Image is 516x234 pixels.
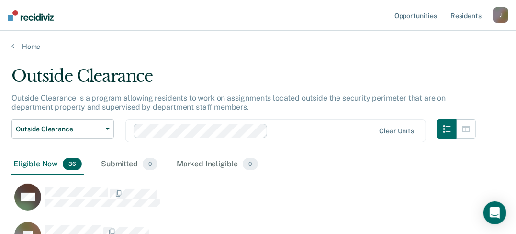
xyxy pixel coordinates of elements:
[99,154,159,175] div: Submitted0
[63,158,82,170] span: 36
[483,201,506,224] div: Open Intercom Messenger
[243,158,258,170] span: 0
[11,42,505,51] a: Home
[11,94,446,112] p: Outside Clearance is a program allowing residents to work on assignments located outside the secu...
[11,119,114,139] button: Outside Clearance
[11,66,476,94] div: Outside Clearance
[143,158,157,170] span: 0
[16,125,102,133] span: Outside Clearance
[8,10,54,21] img: Recidiviz
[380,127,415,135] div: Clear units
[11,154,84,175] div: Eligible Now36
[493,7,508,23] button: J
[175,154,260,175] div: Marked Ineligible0
[11,183,443,222] div: CaseloadOpportunityCell-1386291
